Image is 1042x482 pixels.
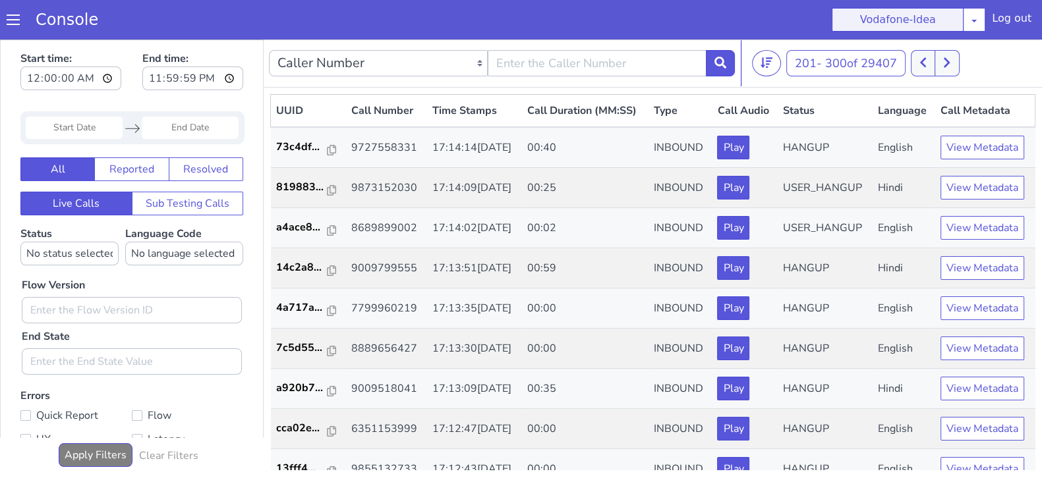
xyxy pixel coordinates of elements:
[522,249,649,289] td: 00:00
[649,55,712,88] th: Type
[346,410,427,450] td: 9855132733
[778,55,873,88] th: Status
[427,249,522,289] td: 17:13:35[DATE]
[873,329,935,369] td: Hindi
[778,128,873,169] td: USER_HANGUP
[649,329,712,369] td: INBOUND
[276,140,341,155] a: 819883...
[276,421,328,437] p: 13fff4...
[26,77,123,99] input: Start Date
[941,217,1024,240] button: View Metadata
[717,377,749,401] button: Play
[825,16,897,32] span: 300 of 29407
[873,88,935,128] td: English
[132,152,244,176] button: Sub Testing Calls
[717,136,749,160] button: Play
[649,289,712,329] td: INBOUND
[427,369,522,410] td: 17:12:47[DATE]
[139,410,198,423] h6: Clear Filters
[649,128,712,169] td: INBOUND
[712,55,777,88] th: Call Audio
[22,289,70,305] label: End State
[132,390,243,409] label: Latency
[22,309,242,335] input: Enter the End State Value
[142,27,243,51] input: End time:
[717,337,749,361] button: Play
[20,367,132,385] label: Quick Report
[22,257,242,284] input: Enter the Flow Version ID
[717,217,749,240] button: Play
[649,410,712,450] td: INBOUND
[488,11,707,37] input: Enter the Caller Number
[649,249,712,289] td: INBOUND
[873,249,935,289] td: English
[778,289,873,329] td: HANGUP
[778,369,873,410] td: HANGUP
[346,209,427,249] td: 9009799555
[778,410,873,450] td: HANGUP
[125,187,243,226] label: Language Code
[941,337,1024,361] button: View Metadata
[717,96,749,120] button: Play
[778,169,873,209] td: USER_HANGUP
[522,289,649,329] td: 00:00
[276,340,328,356] p: a920b7...
[717,176,749,200] button: Play
[427,410,522,450] td: 17:12:43[DATE]
[276,99,341,115] a: 73c4df...
[346,329,427,369] td: 9009518041
[427,169,522,209] td: 17:14:02[DATE]
[346,289,427,329] td: 8889656427
[778,249,873,289] td: HANGUP
[786,11,906,37] button: 201- 300of 29407
[717,417,749,441] button: Play
[125,202,243,226] select: Language Code
[276,99,328,115] p: 73c4df...
[346,55,427,88] th: Call Number
[346,369,427,410] td: 6351153999
[142,77,239,99] input: End Date
[20,27,121,51] input: Start time:
[778,88,873,128] td: HANGUP
[346,249,427,289] td: 7799960219
[941,96,1024,120] button: View Metadata
[778,209,873,249] td: HANGUP
[20,152,132,176] button: Live Calls
[427,128,522,169] td: 17:14:09[DATE]
[522,128,649,169] td: 00:25
[873,369,935,410] td: English
[169,118,243,142] button: Resolved
[873,55,935,88] th: Language
[522,169,649,209] td: 00:02
[873,169,935,209] td: English
[717,297,749,321] button: Play
[276,180,341,196] a: a4ace8...
[941,136,1024,160] button: View Metadata
[276,300,341,316] a: 7c5d55...
[522,209,649,249] td: 00:59
[935,55,1035,88] th: Call Metadata
[941,417,1024,441] button: View Metadata
[276,220,328,236] p: 14c2a8...
[276,381,328,396] p: cca02e...
[941,297,1024,321] button: View Metadata
[941,257,1024,281] button: View Metadata
[941,176,1024,200] button: View Metadata
[522,369,649,410] td: 00:00
[276,180,328,196] p: a4ace8...
[427,55,522,88] th: Time Stamps
[941,377,1024,401] button: View Metadata
[276,421,341,437] a: 13fff4...
[276,220,341,236] a: 14c2a8...
[873,410,935,450] td: English
[142,7,243,55] label: End time:
[522,55,649,88] th: Call Duration (MM:SS)
[276,340,341,356] a: a920b7...
[778,329,873,369] td: HANGUP
[346,88,427,128] td: 9727558331
[346,128,427,169] td: 9873152030
[276,260,341,276] a: 4a717a...
[94,118,169,142] button: Reported
[873,209,935,249] td: Hindi
[717,257,749,281] button: Play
